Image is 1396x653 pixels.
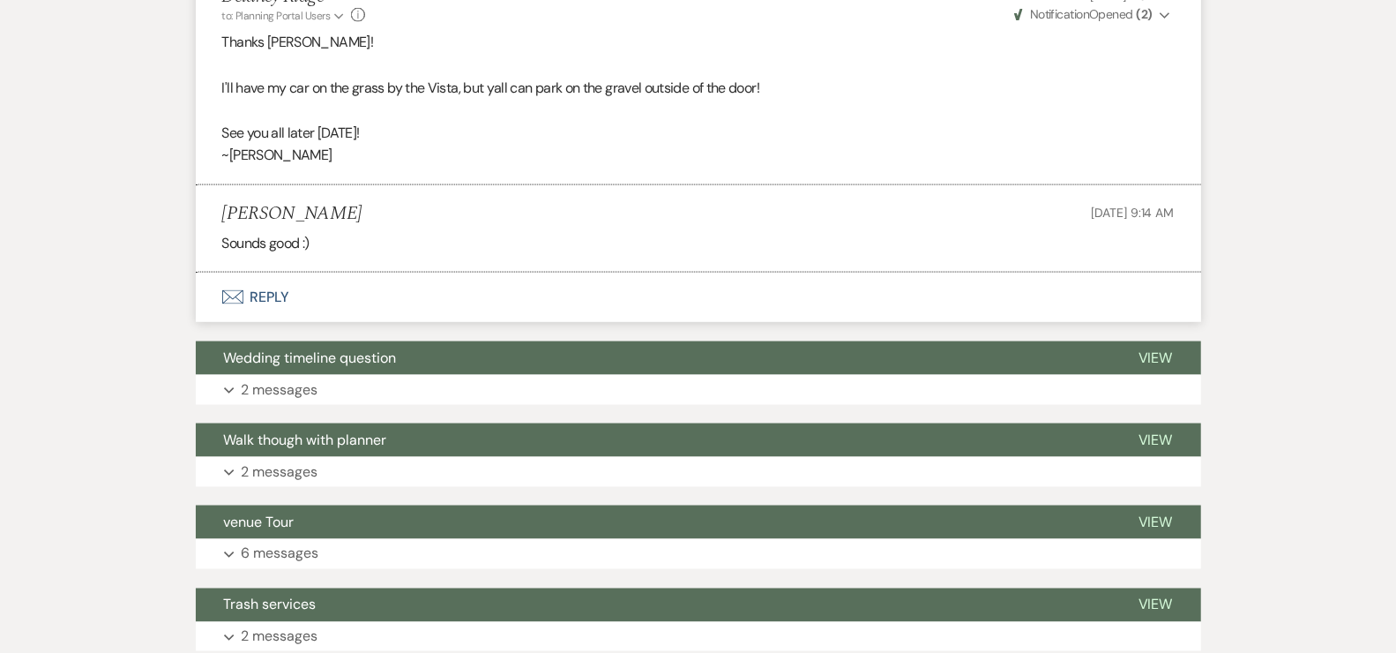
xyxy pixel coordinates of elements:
p: 2 messages [242,461,318,484]
button: 6 messages [196,539,1201,569]
button: 2 messages [196,457,1201,487]
span: Walk though with planner [224,431,387,449]
span: to: Planning Portal Users [222,9,331,23]
h5: [PERSON_NAME] [222,203,362,225]
p: ~[PERSON_NAME] [222,144,1175,167]
span: Wedding timeline question [224,349,397,367]
button: 2 messages [196,622,1201,652]
button: View [1110,424,1201,457]
p: 2 messages [242,379,318,402]
p: See you all later [DATE]! [222,122,1175,145]
span: View [1138,513,1173,531]
button: Trash services [196,589,1110,622]
span: View [1138,596,1173,614]
p: Thanks [PERSON_NAME]! [222,31,1175,54]
button: Walk though with planner [196,424,1110,457]
button: Reply [196,273,1201,322]
button: View [1110,506,1201,539]
span: View [1138,431,1173,449]
button: Wedding timeline question [196,342,1110,375]
p: 6 messages [242,543,319,566]
p: Sounds good :) [222,232,1175,255]
span: Opened [1014,6,1153,22]
button: venue Tour [196,506,1110,539]
span: Notification [1030,6,1089,22]
button: View [1110,342,1201,375]
p: 2 messages [242,626,318,649]
p: I'll have my car on the grass by the Vista, but yall can park on the gravel outside of the door! [222,77,1175,100]
span: Trash services [224,596,317,614]
span: venue Tour [224,513,295,531]
button: NotificationOpened (2) [1012,5,1175,24]
strong: ( 2 ) [1136,6,1152,22]
span: [DATE] 9:14 AM [1091,205,1174,221]
button: to: Planning Portal Users [222,8,347,24]
button: 2 messages [196,375,1201,405]
button: View [1110,589,1201,622]
span: View [1138,349,1173,367]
